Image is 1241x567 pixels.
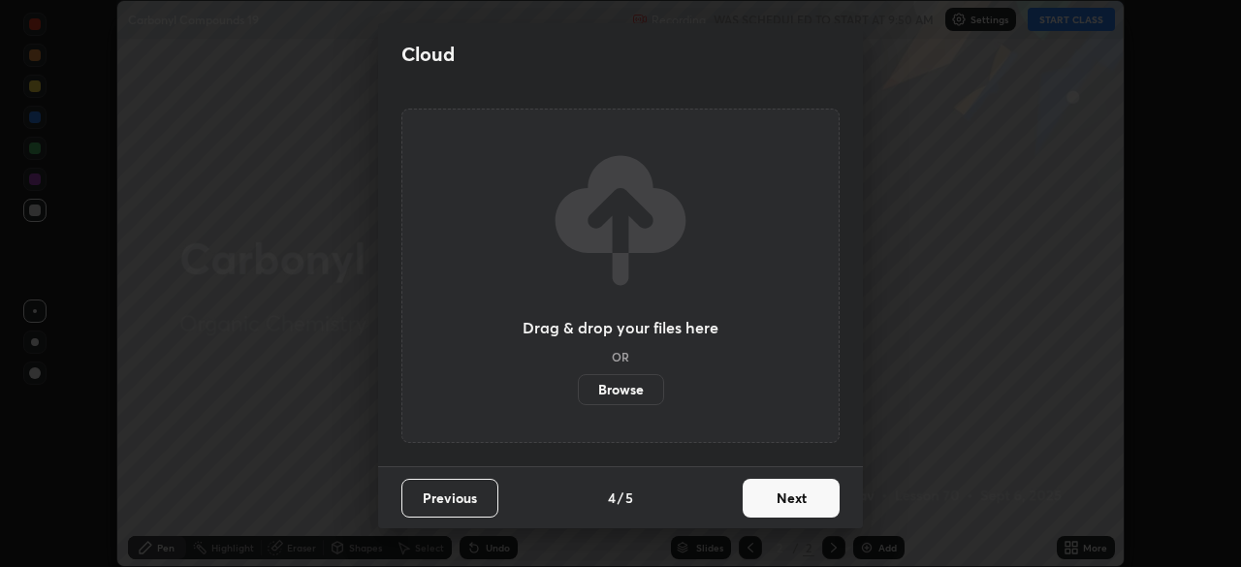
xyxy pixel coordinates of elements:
[625,488,633,508] h4: 5
[401,42,455,67] h2: Cloud
[523,320,718,335] h3: Drag & drop your files here
[608,488,616,508] h4: 4
[401,479,498,518] button: Previous
[743,479,840,518] button: Next
[612,351,629,362] h5: OR
[618,488,623,508] h4: /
